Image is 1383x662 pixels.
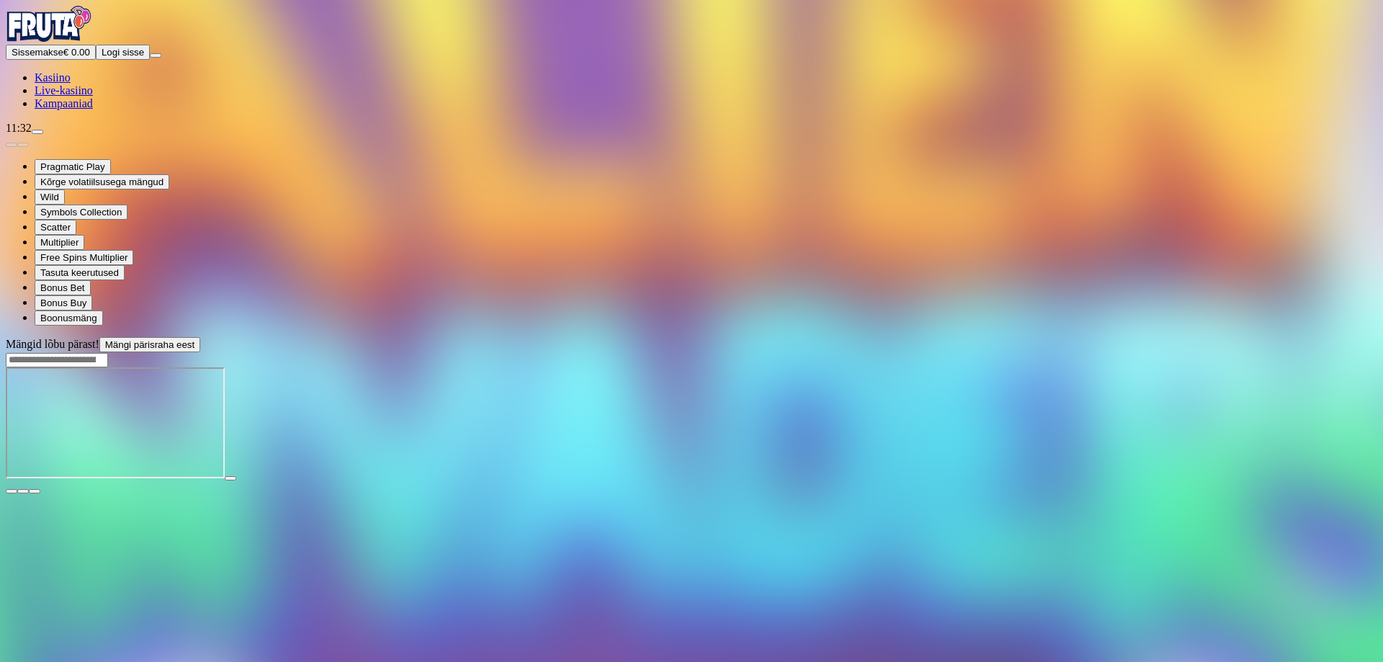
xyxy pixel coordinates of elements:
[225,476,236,480] button: play icon
[6,6,1377,110] nav: Primary
[102,47,144,58] span: Logi sisse
[40,267,119,278] span: Tasuta keerutused
[96,45,150,60] button: Logi sisse
[6,122,32,134] span: 11:32
[6,337,1377,352] div: Mängid lõbu pärast!
[35,265,125,280] button: Tasuta keerutused
[40,282,85,293] span: Bonus Bet
[35,174,169,189] button: Kõrge volatiilsusega mängud
[105,339,194,350] span: Mängi pärisraha eest
[35,159,111,174] button: Pragmatic Play
[40,161,105,172] span: Pragmatic Play
[17,143,29,147] button: next slide
[6,353,108,367] input: Search
[63,47,90,58] span: € 0.00
[32,130,43,134] button: live-chat
[40,207,122,218] span: Symbols Collection
[40,222,71,233] span: Scatter
[35,205,127,220] button: Symbols Collection
[35,71,71,84] a: Kasiino
[40,237,79,248] span: Multiplier
[12,47,63,58] span: Sissemakse
[6,71,1377,110] nav: Main menu
[150,53,161,58] button: menu
[40,298,86,308] span: Bonus Buy
[6,489,17,493] button: close icon
[29,489,40,493] button: fullscreen icon
[35,189,65,205] button: Wild
[17,489,29,493] button: chevron-down icon
[6,367,225,478] iframe: Alien Invaders
[35,220,76,235] button: Scatter
[35,295,92,310] button: Bonus Buy
[35,97,93,109] a: Kampaaniad
[6,143,17,147] button: prev slide
[40,176,164,187] span: Kõrge volatiilsusega mängud
[40,192,59,202] span: Wild
[99,337,200,352] button: Mängi pärisraha eest
[35,250,133,265] button: Free Spins Multiplier
[35,84,93,97] a: Live-kasiino
[35,280,91,295] button: Bonus Bet
[40,252,127,263] span: Free Spins Multiplier
[6,45,96,60] button: Sissemakseplus icon€ 0.00
[40,313,97,323] span: Boonusmäng
[6,6,92,42] img: Fruta
[35,310,103,326] button: Boonusmäng
[6,32,92,44] a: Fruta
[35,235,84,250] button: Multiplier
